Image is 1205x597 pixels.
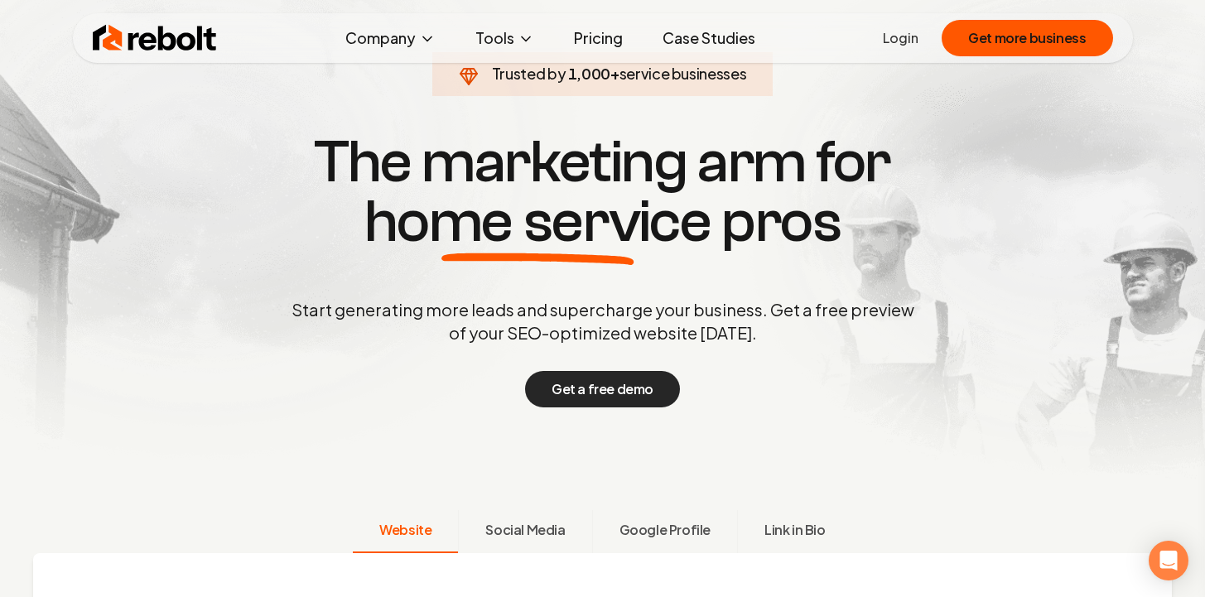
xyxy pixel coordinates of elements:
span: Website [379,520,431,540]
a: Pricing [561,22,636,55]
span: Google Profile [619,520,711,540]
button: Company [332,22,449,55]
h1: The marketing arm for pros [205,132,1000,252]
span: Social Media [485,520,565,540]
span: Trusted by [492,64,566,83]
span: 1,000 [568,62,610,85]
div: Open Intercom Messenger [1149,541,1188,580]
span: + [610,64,619,83]
span: service businesses [619,64,747,83]
button: Website [353,510,458,553]
button: Get more business [942,20,1112,56]
span: Link in Bio [764,520,826,540]
span: home service [364,192,711,252]
a: Login [883,28,918,48]
button: Google Profile [592,510,737,553]
p: Start generating more leads and supercharge your business. Get a free preview of your SEO-optimiz... [288,298,918,344]
button: Social Media [458,510,591,553]
button: Get a free demo [525,371,680,407]
img: Rebolt Logo [93,22,217,55]
button: Tools [462,22,547,55]
button: Link in Bio [737,510,852,553]
a: Case Studies [649,22,769,55]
